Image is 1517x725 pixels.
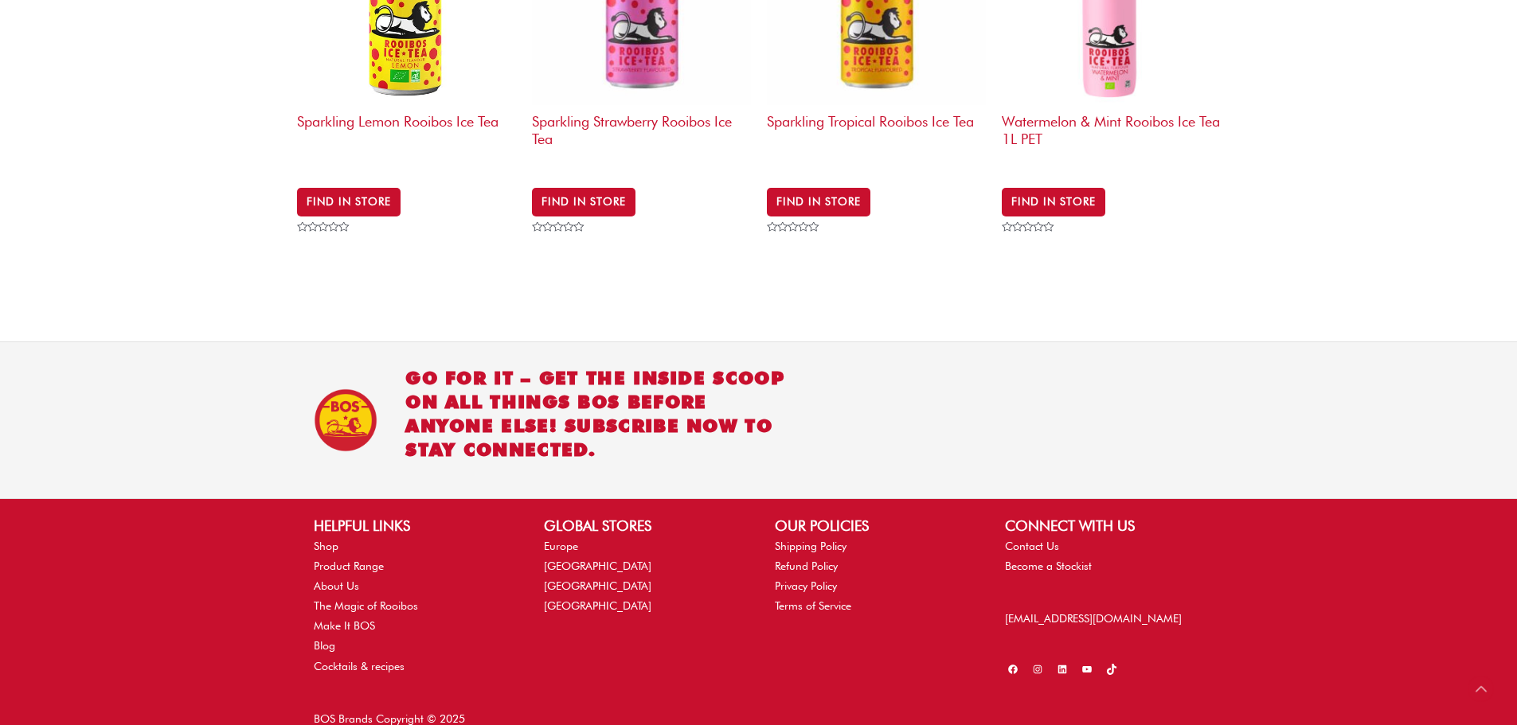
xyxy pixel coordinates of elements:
[775,540,846,552] a: Shipping Policy
[1005,515,1203,536] h2: CONNECT WITH US
[1005,540,1059,552] a: Contact Us
[767,105,986,166] h2: Sparkling Tropical Rooibos Ice Tea
[532,105,751,166] h2: Sparkling Strawberry Rooibos Ice Tea
[544,515,742,536] h2: GLOBAL STORES
[314,536,512,676] nav: HELPFUL LINKS
[544,559,651,572] a: [GEOGRAPHIC_DATA]
[544,540,578,552] a: Europe
[544,599,651,612] a: [GEOGRAPHIC_DATA]
[314,579,359,592] a: About Us
[544,579,651,592] a: [GEOGRAPHIC_DATA]
[314,388,377,452] img: BOS Ice Tea
[405,366,792,462] h2: Go for it – get the inside scoop on all things BOS before anyone else! Subscribe now to stay conn...
[1002,105,1221,166] h2: Watermelon & Mint Rooibos Ice Tea 1L PET
[1005,559,1092,572] a: Become a Stockist
[314,515,512,536] h2: HELPFUL LINKS
[1002,188,1105,216] a: BUY IN STORE
[297,188,401,216] a: BUY IN STORE
[775,515,973,536] h2: OUR POLICIES
[314,660,405,672] a: Cocktails & recipes
[314,599,418,612] a: The Magic of Rooibos
[532,188,635,216] a: BUY IN STORE
[544,536,742,617] nav: GLOBAL STORES
[775,579,837,592] a: Privacy Policy
[767,188,870,216] a: BUY IN STORE
[1005,612,1182,625] a: [EMAIL_ADDRESS][DOMAIN_NAME]
[775,536,973,617] nav: OUR POLICIES
[314,639,335,652] a: Blog
[314,540,338,552] a: Shop
[314,619,375,632] a: Make It BOS
[775,559,838,572] a: Refund Policy
[314,559,384,572] a: Product Range
[1005,536,1203,576] nav: CONNECT WITH US
[297,105,516,166] h2: Sparkling Lemon Rooibos Ice Tea
[775,599,851,612] a: Terms of Service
